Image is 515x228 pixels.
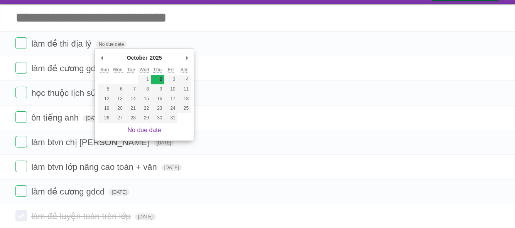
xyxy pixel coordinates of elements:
label: Done [15,37,27,49]
span: làm đề luyện toán trên lớp [31,211,132,221]
span: [DATE] [154,139,174,146]
abbr: Saturday [181,67,188,73]
button: 1 [138,75,151,84]
button: 8 [138,84,151,94]
button: 9 [151,84,164,94]
button: 4 [177,75,191,84]
button: 16 [151,94,164,104]
button: 5 [98,84,111,94]
abbr: Wednesday [140,67,149,73]
div: October [126,52,149,64]
button: 18 [177,94,191,104]
button: 22 [138,104,151,113]
button: 13 [111,94,124,104]
button: 20 [111,104,124,113]
button: 6 [111,84,124,94]
label: Done [15,210,27,221]
span: học thuộc lịch sử [31,88,98,98]
button: Next Month [183,52,191,64]
button: 19 [98,104,111,113]
button: 7 [125,84,138,94]
span: No due date [96,41,127,48]
button: 26 [98,113,111,123]
button: 24 [164,104,177,113]
div: 2025 [149,52,163,64]
span: làm btvn chị [PERSON_NAME] [31,137,151,147]
span: làm đề cương gdcd [31,187,106,196]
button: 29 [138,113,151,123]
button: 31 [164,113,177,123]
button: Previous Month [98,52,106,64]
abbr: Friday [168,67,174,73]
a: No due date [128,127,161,133]
span: làm btvn lớp nâng cao toán + văn [31,162,159,172]
span: làm đề thi địa lý [31,39,93,49]
button: 25 [177,104,191,113]
button: 27 [111,113,124,123]
span: [DATE] [109,189,130,196]
button: 11 [177,84,191,94]
button: 30 [151,113,164,123]
abbr: Sunday [100,67,109,73]
button: 10 [164,84,177,94]
button: 23 [151,104,164,113]
span: ôn tiếng anh [31,113,81,122]
button: 28 [125,113,138,123]
button: 14 [125,94,138,104]
span: [DATE] [161,164,182,171]
button: 17 [164,94,177,104]
abbr: Tuesday [127,67,135,73]
abbr: Monday [113,67,123,73]
abbr: Thursday [153,67,162,73]
button: 21 [125,104,138,113]
span: [DATE] [83,115,104,122]
button: 12 [98,94,111,104]
label: Done [15,161,27,172]
button: 3 [164,75,177,84]
label: Done [15,185,27,197]
label: Done [15,136,27,148]
label: Done [15,111,27,123]
label: Done [15,62,27,74]
span: [DATE] [135,213,156,220]
button: 15 [138,94,151,104]
span: làm đề cương gdđp [31,64,107,73]
label: Done [15,87,27,98]
button: 2 [151,75,164,84]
